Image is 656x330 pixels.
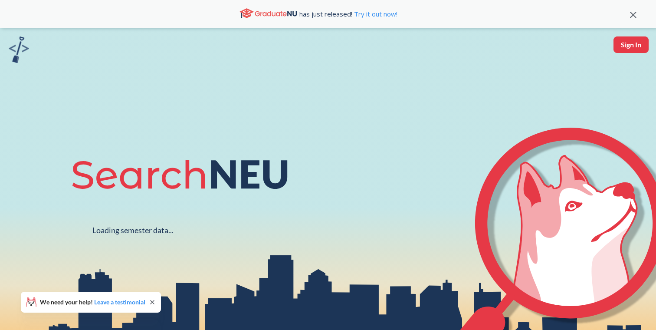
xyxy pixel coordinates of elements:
img: sandbox logo [9,36,29,63]
a: Leave a testimonial [94,298,145,306]
button: Sign In [613,36,649,53]
a: sandbox logo [9,36,29,66]
span: has just released! [299,9,397,19]
span: We need your help! [40,299,145,305]
a: Try it out now! [352,10,397,18]
div: Loading semester data... [92,225,174,235]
